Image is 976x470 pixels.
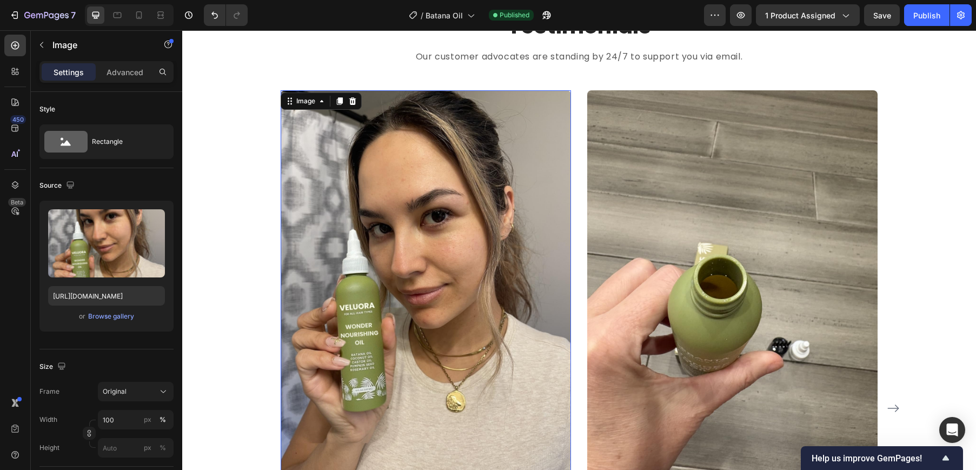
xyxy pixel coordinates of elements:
[904,4,950,26] button: Publish
[765,10,835,21] span: 1 product assigned
[160,415,166,425] div: %
[182,30,976,470] iframe: Design area
[4,4,81,26] button: 7
[92,129,158,154] div: Rectangle
[426,10,463,21] span: Batana Oil
[39,387,59,396] label: Frame
[812,453,939,464] span: Help us improve GemPages!
[54,67,84,78] p: Settings
[144,415,151,425] div: px
[144,443,151,453] div: px
[39,443,59,453] label: Height
[156,413,169,426] button: px
[103,387,127,396] span: Original
[107,67,143,78] p: Advanced
[421,10,423,21] span: /
[112,66,135,76] div: Image
[48,286,165,306] input: https://example.com/image.jpg
[8,198,26,207] div: Beta
[71,9,76,22] p: 7
[702,369,720,387] button: Carousel Next Arrow
[939,417,965,443] div: Open Intercom Messenger
[141,413,154,426] button: %
[48,209,165,277] img: preview-image
[141,441,154,454] button: %
[79,310,85,323] span: or
[812,452,952,465] button: Show survey - Help us improve GemPages!
[39,178,77,193] div: Source
[98,438,174,458] input: px%
[39,415,57,425] label: Width
[913,10,940,21] div: Publish
[39,360,68,374] div: Size
[10,115,26,124] div: 450
[873,11,891,20] span: Save
[88,312,134,321] div: Browse gallery
[52,38,144,51] p: Image
[98,382,174,401] button: Original
[405,60,695,447] img: gempages_577039882539500070-a79f039a-68e8-4fbb-82ad-d4bf5cd88f58.jpg
[864,4,900,26] button: Save
[39,104,55,114] div: Style
[98,410,174,429] input: px%
[98,60,389,447] img: gempages_577039882539500070-ad70fefb-2180-4abc-8192-1e64e8c78917.jpg
[500,10,529,20] span: Published
[88,311,135,322] button: Browse gallery
[756,4,860,26] button: 1 product assigned
[204,4,248,26] div: Undo/Redo
[160,443,166,453] div: %
[156,441,169,454] button: px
